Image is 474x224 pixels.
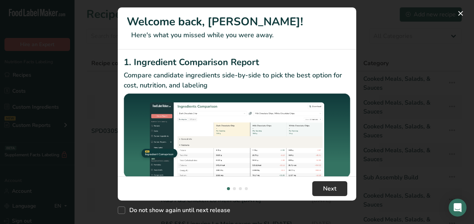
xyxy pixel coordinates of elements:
[124,55,350,69] h2: 1. Ingredient Comparison Report
[312,181,347,196] button: Next
[127,13,347,30] h1: Welcome back, [PERSON_NAME]!
[449,199,467,217] div: Open Intercom Messenger
[323,184,336,193] span: Next
[127,30,347,40] p: Here's what you missed while you were away.
[124,93,350,178] img: Ingredient Comparison Report
[124,70,350,90] p: Compare candidate ingredients side-by-side to pick the best option for cost, nutrition, and labeling
[125,207,230,214] span: Do not show again until next release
